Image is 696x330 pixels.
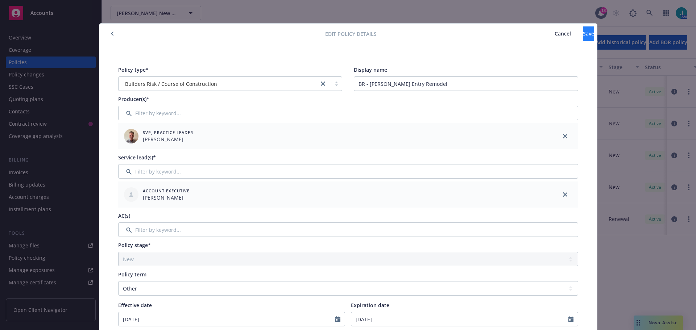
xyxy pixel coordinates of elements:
input: Filter by keyword... [118,222,578,237]
svg: Calendar [335,316,340,322]
span: Edit policy details [325,30,377,38]
a: close [561,190,569,199]
span: [PERSON_NAME] [143,194,190,201]
input: Filter by keyword... [118,106,578,120]
input: MM/DD/YYYY [351,312,568,326]
a: close [319,79,327,88]
input: MM/DD/YYYY [119,312,336,326]
span: Cancel [555,30,571,37]
a: close [561,132,569,141]
span: Builders Risk / Course of Construction [125,80,217,88]
input: Filter by keyword... [118,164,578,179]
button: Cancel [543,26,583,41]
span: Effective date [118,302,152,309]
span: Builders Risk / Course of Construction [122,80,315,88]
span: Display name [354,66,387,73]
span: Producer(s)* [118,96,149,103]
span: Account Executive [143,188,190,194]
span: Expiration date [351,302,389,309]
span: Save [583,30,594,37]
span: AC(s) [118,212,130,219]
span: Policy type* [118,66,149,73]
span: Policy stage* [118,242,151,248]
button: Save [583,26,594,41]
span: Service lead(s)* [118,154,156,161]
img: employee photo [124,129,138,143]
span: [PERSON_NAME] [143,135,193,143]
span: SVP, Practice Leader [143,129,193,135]
svg: Calendar [568,316,573,322]
span: Policy term [118,271,146,278]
